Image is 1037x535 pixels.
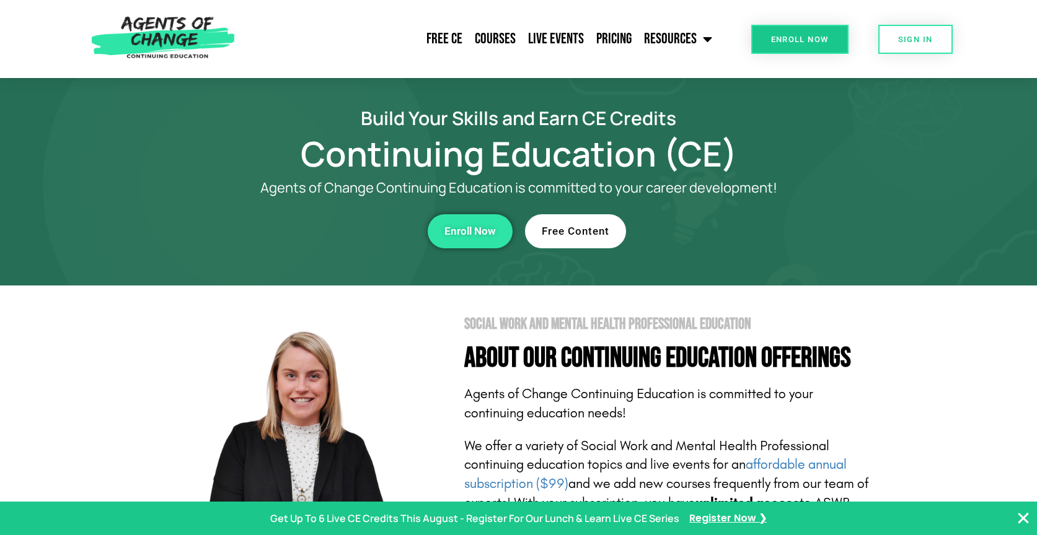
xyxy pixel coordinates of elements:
[751,25,849,54] a: Enroll Now
[165,139,872,168] h1: Continuing Education (CE)
[771,35,829,43] span: Enroll Now
[689,510,767,528] a: Register Now ❯
[464,437,872,532] p: We offer a variety of Social Work and Mental Health Professional continuing education topics and ...
[165,109,872,127] h2: Build Your Skills and Earn CE Credits
[525,214,626,248] a: Free Content
[522,24,590,54] a: Live Events
[469,24,522,54] a: Courses
[638,24,718,54] a: Resources
[464,344,872,372] h4: About Our Continuing Education Offerings
[1016,511,1031,526] button: Close Banner
[215,180,823,196] p: Agents of Change Continuing Education is committed to your career development!
[464,316,872,332] h2: Social Work and Mental Health Professional Education
[464,386,813,421] span: Agents of Change Continuing Education is committed to your continuing education needs!
[241,24,718,54] nav: Menu
[898,35,933,43] span: SIGN IN
[270,510,679,528] p: Get Up To 6 Live CE Credits This August - Register For Our Lunch & Learn Live CE Series
[444,226,496,237] span: Enroll Now
[428,214,513,248] a: Enroll Now
[420,24,469,54] a: Free CE
[695,495,800,511] b: unlimited access
[542,226,609,237] span: Free Content
[878,25,953,54] a: SIGN IN
[590,24,638,54] a: Pricing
